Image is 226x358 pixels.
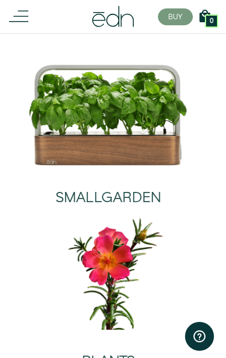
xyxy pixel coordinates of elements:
h2: SMALLGARDEN [55,190,161,206]
a: SMALLGARDEN [28,166,189,215]
button: BUY [158,9,193,26]
iframe: Opens a widget where you can find more information [185,322,214,352]
span: 0 [210,18,213,25]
